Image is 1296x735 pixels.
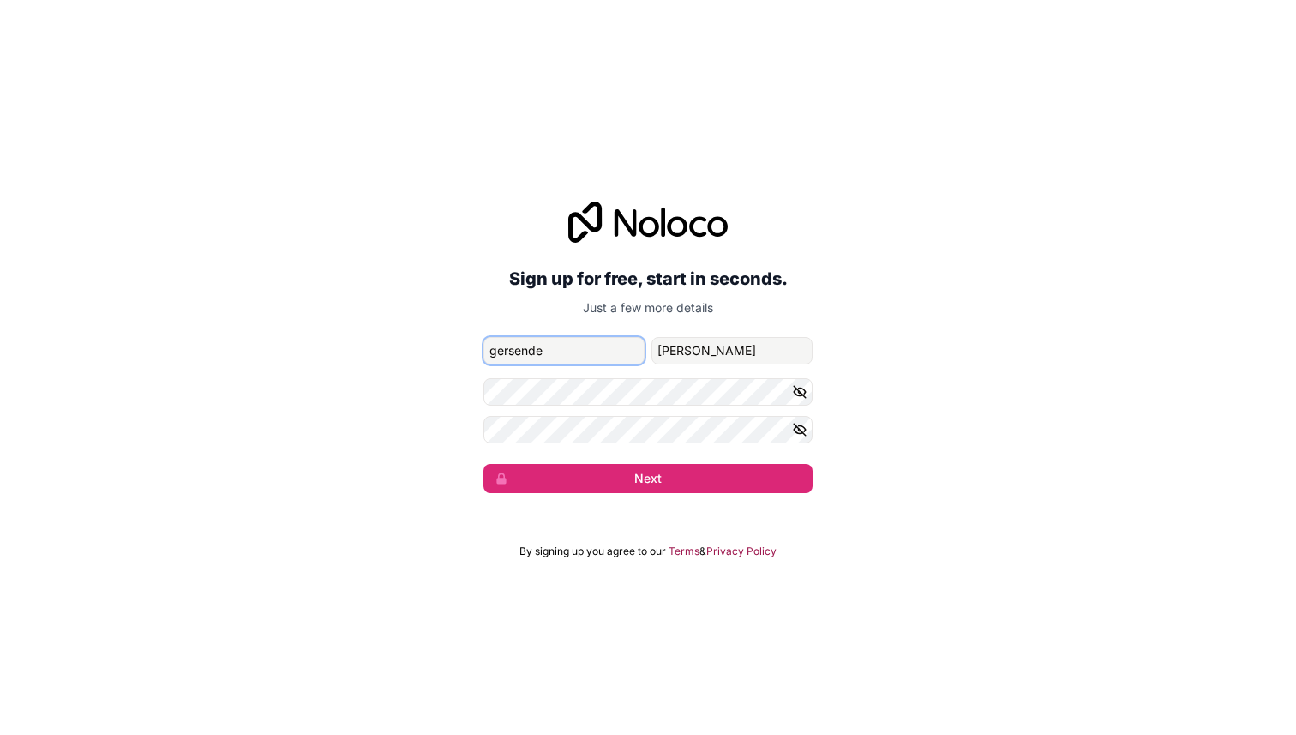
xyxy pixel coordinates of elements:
span: By signing up you agree to our [519,545,666,558]
input: given-name [483,337,645,364]
span: & [699,545,706,558]
input: family-name [651,337,813,364]
input: Password [483,378,813,406]
p: Just a few more details [483,299,813,316]
a: Privacy Policy [706,545,777,558]
button: Next [483,464,813,493]
a: Terms [669,545,699,558]
input: Confirm password [483,416,813,443]
h2: Sign up for free, start in seconds. [483,263,813,294]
